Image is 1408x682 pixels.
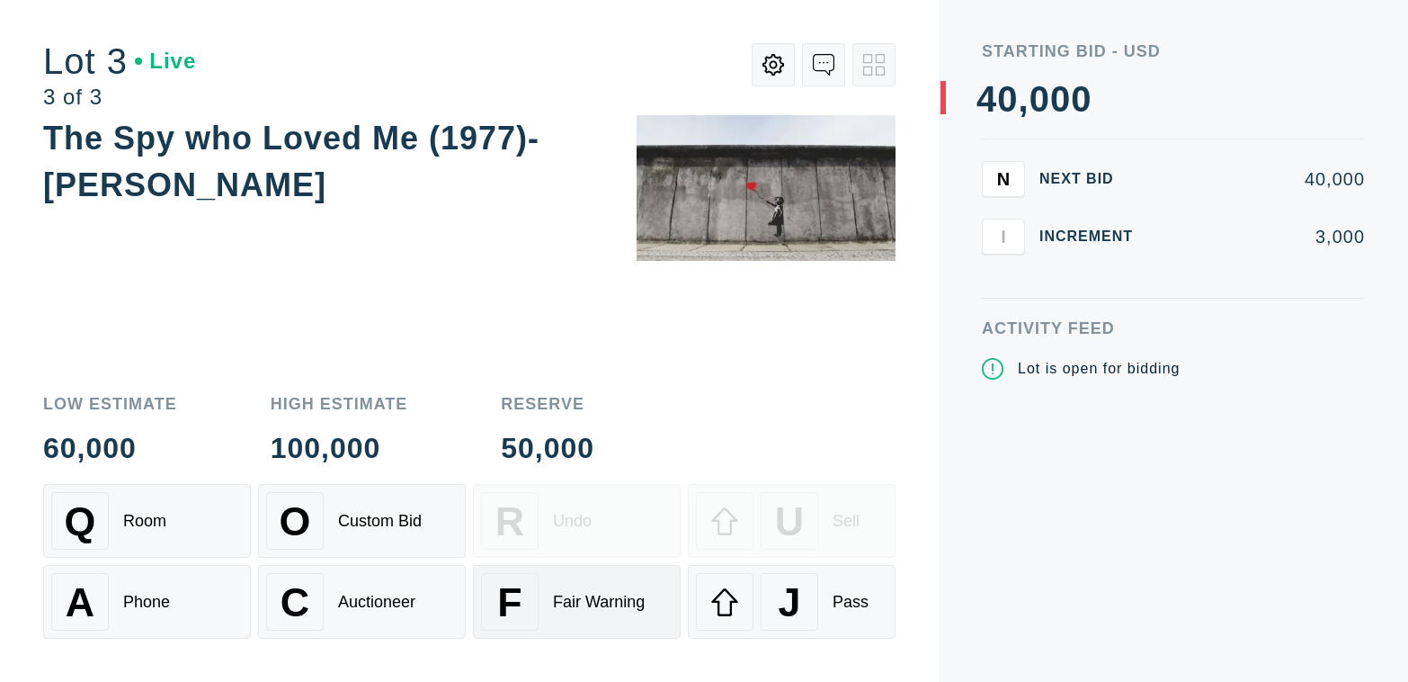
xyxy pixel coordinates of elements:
[1018,358,1180,380] div: Lot is open for bidding
[982,161,1025,197] button: N
[281,579,309,625] span: C
[833,512,860,531] div: Sell
[501,434,594,462] div: 50,000
[1039,229,1147,244] div: Increment
[43,434,177,462] div: 60,000
[271,396,408,412] div: High Estimate
[501,396,594,412] div: Reserve
[982,219,1025,255] button: I
[1001,226,1006,247] span: I
[66,579,94,625] span: A
[43,120,539,203] div: The Spy who Loved Me (1977)- [PERSON_NAME]
[258,484,466,558] button: OCustom Bid
[43,396,177,412] div: Low Estimate
[123,512,166,531] div: Room
[280,498,311,544] span: O
[65,498,96,544] span: Q
[43,86,196,108] div: 3 of 3
[997,81,1018,117] div: 0
[982,43,1365,59] div: Starting Bid - USD
[997,168,1010,189] span: N
[473,565,681,639] button: FFair Warning
[1019,81,1029,441] div: ,
[833,593,869,612] div: Pass
[1039,172,1147,186] div: Next Bid
[778,579,800,625] span: J
[43,43,196,79] div: Lot 3
[495,498,524,544] span: R
[258,565,466,639] button: CAuctioneer
[553,512,592,531] div: Undo
[338,512,422,531] div: Custom Bid
[135,50,196,72] div: Live
[553,593,645,612] div: Fair Warning
[338,593,415,612] div: Auctioneer
[497,579,521,625] span: F
[976,81,997,117] div: 4
[688,565,896,639] button: JPass
[1071,81,1092,117] div: 0
[688,484,896,558] button: USell
[43,484,251,558] button: QRoom
[123,593,170,612] div: Phone
[982,320,1365,337] div: Activity Feed
[1162,170,1365,188] div: 40,000
[1029,81,1050,117] div: 0
[271,434,408,462] div: 100,000
[43,565,251,639] button: APhone
[1050,81,1071,117] div: 0
[775,498,804,544] span: U
[473,484,681,558] button: RUndo
[1162,228,1365,246] div: 3,000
